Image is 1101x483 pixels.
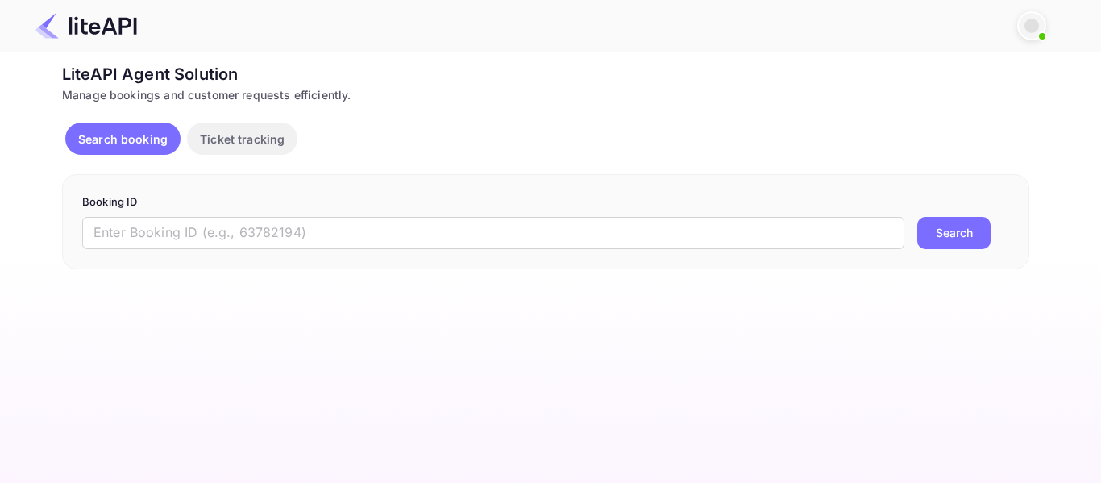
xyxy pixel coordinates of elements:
[82,217,904,249] input: Enter Booking ID (e.g., 63782194)
[82,194,1009,210] p: Booking ID
[917,217,991,249] button: Search
[62,62,1029,86] div: LiteAPI Agent Solution
[62,86,1029,103] div: Manage bookings and customer requests efficiently.
[200,131,285,148] p: Ticket tracking
[35,13,137,39] img: LiteAPI Logo
[78,131,168,148] p: Search booking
